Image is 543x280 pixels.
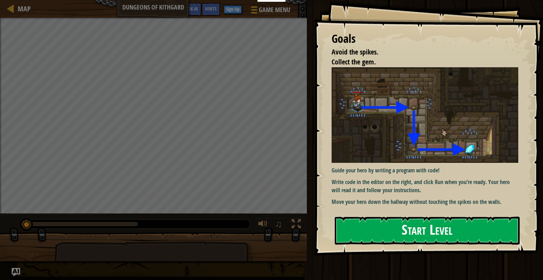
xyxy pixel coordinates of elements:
li: Collect the gem. [323,57,516,67]
span: ♫ [275,219,282,229]
span: Avoid the spikes. [332,47,378,57]
button: Start Level [335,217,520,245]
button: Sign Up [224,5,242,14]
img: Dungeons of kithgard [332,67,518,163]
span: Game Menu [259,5,290,15]
span: Ask AI [186,5,198,12]
button: ♫ [274,218,286,232]
p: Move your hero down the hallway without touching the spikes on the walls. [332,198,518,206]
p: Write code in the editor on the right, and click Run when you’re ready. Your hero will read it an... [332,178,518,194]
li: Avoid the spikes. [323,47,516,57]
span: Hints [205,5,217,12]
div: Goals [332,31,518,47]
p: Guide your hero by writing a program with code! [332,166,518,175]
span: Map [18,4,31,13]
span: Collect the gem. [332,57,376,67]
button: Toggle fullscreen [289,218,303,232]
button: Ask AI [182,3,202,16]
a: Map [14,4,31,13]
button: Ask AI [12,268,20,276]
button: Adjust volume [256,218,270,232]
button: Game Menu [245,3,294,19]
